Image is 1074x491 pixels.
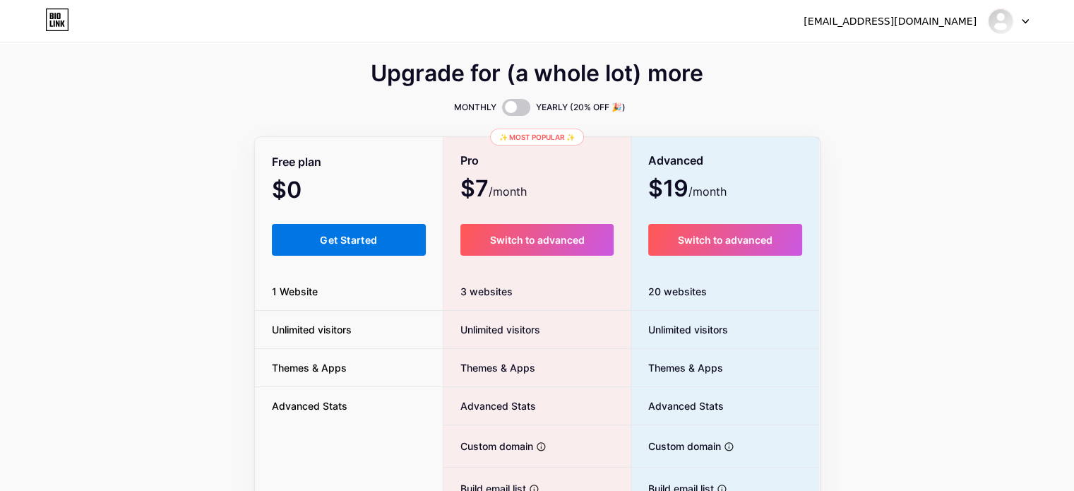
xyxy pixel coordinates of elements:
[371,65,703,82] span: Upgrade for (a whole lot) more
[460,148,479,173] span: Pro
[255,284,335,299] span: 1 Website
[678,234,772,246] span: Switch to advanced
[460,180,527,200] span: $7
[631,439,721,454] span: Custom domain
[648,148,703,173] span: Advanced
[272,150,321,174] span: Free plan
[489,183,527,200] span: /month
[320,234,377,246] span: Get Started
[460,224,614,256] button: Switch to advanced
[804,14,977,29] div: [EMAIL_ADDRESS][DOMAIN_NAME]
[255,360,364,375] span: Themes & Apps
[688,183,727,200] span: /month
[490,129,584,146] div: ✨ Most popular ✨
[631,360,723,375] span: Themes & Apps
[443,322,540,337] span: Unlimited visitors
[631,273,820,311] div: 20 websites
[489,234,584,246] span: Switch to advanced
[631,322,728,337] span: Unlimited visitors
[648,224,803,256] button: Switch to advanced
[454,100,496,114] span: MONTHLY
[987,8,1014,35] img: mekankit
[255,398,364,413] span: Advanced Stats
[255,322,369,337] span: Unlimited visitors
[631,398,724,413] span: Advanced Stats
[443,398,536,413] span: Advanced Stats
[443,360,535,375] span: Themes & Apps
[648,180,727,200] span: $19
[272,182,340,201] span: $0
[443,273,631,311] div: 3 websites
[272,224,426,256] button: Get Started
[443,439,533,454] span: Custom domain
[536,100,626,114] span: YEARLY (20% OFF 🎉)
